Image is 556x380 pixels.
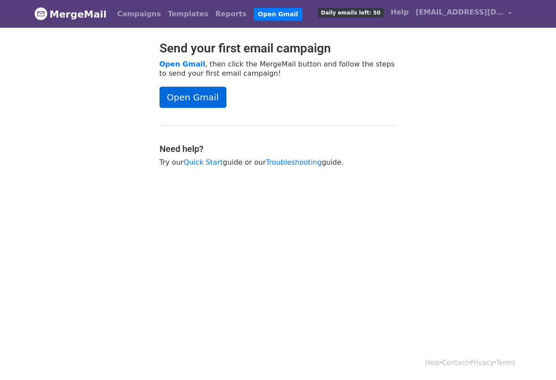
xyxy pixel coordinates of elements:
[34,7,47,20] img: MergeMail logo
[314,4,387,21] a: Daily emails left: 50
[318,8,383,18] span: Daily emails left: 50
[266,158,322,166] a: Troubleshooting
[387,4,412,21] a: Help
[496,359,515,367] a: Terms
[416,7,504,18] span: [EMAIL_ADDRESS][DOMAIN_NAME]
[160,158,397,167] p: Try our guide or our guide.
[160,87,226,108] a: Open Gmail
[470,359,494,367] a: Privacy
[425,359,440,367] a: Help
[254,8,302,21] a: Open Gmail
[184,158,223,166] a: Quick Start
[160,41,397,56] h2: Send your first email campaign
[442,359,468,367] a: Contact
[34,5,107,23] a: MergeMail
[160,144,397,154] h4: Need help?
[160,59,397,78] p: , then click the MergeMail button and follow the steps to send your first email campaign!
[512,338,556,380] iframe: Chat Widget
[160,60,205,68] a: Open Gmail
[164,5,212,23] a: Templates
[114,5,164,23] a: Campaigns
[212,5,250,23] a: Reports
[412,4,515,24] a: [EMAIL_ADDRESS][DOMAIN_NAME]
